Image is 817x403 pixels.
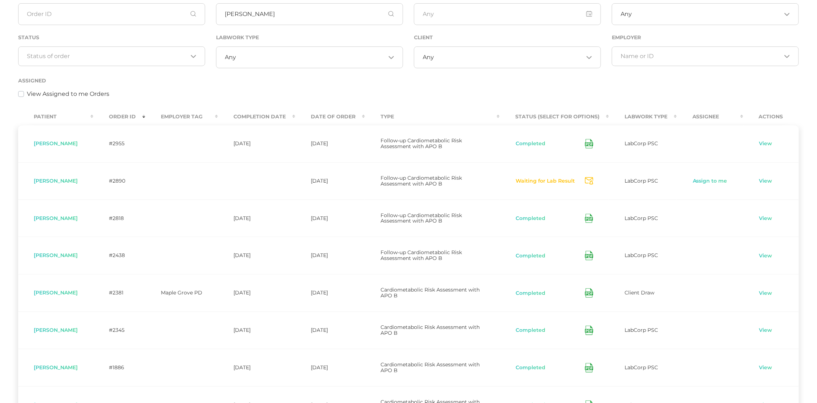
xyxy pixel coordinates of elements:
span: [PERSON_NAME] [34,178,78,184]
span: Any [621,11,632,18]
th: Labwork Type : activate to sort column ascending [609,109,677,125]
td: [DATE] [295,312,365,349]
span: Cardiometabolic Risk Assessment with APO B [381,361,480,374]
button: Waiting for Lab Result [515,178,575,185]
a: View [759,215,773,222]
span: LabCorp PSC [625,364,658,371]
span: [PERSON_NAME] [34,364,78,371]
td: [DATE] [295,274,365,312]
td: [DATE] [218,125,295,162]
span: LabCorp PSC [625,215,658,221]
th: Employer Tag : activate to sort column ascending [145,109,218,125]
div: Search for option [216,46,403,68]
td: [DATE] [218,237,295,274]
span: [PERSON_NAME] [34,140,78,147]
div: Search for option [612,46,799,66]
td: [DATE] [295,349,365,386]
th: Actions [743,109,799,125]
button: Completed [515,290,546,297]
td: [DATE] [295,125,365,162]
th: Completion Date : activate to sort column ascending [218,109,295,125]
input: Search for option [236,54,386,61]
td: #1886 [93,349,145,386]
td: #2381 [93,274,145,312]
span: Cardiometabolic Risk Assessment with APO B [381,286,480,299]
td: [DATE] [295,162,365,200]
span: Client Draw [625,289,654,296]
th: Patient : activate to sort column ascending [18,109,93,125]
td: [DATE] [218,200,295,237]
button: Completed [515,215,546,222]
a: View [759,140,773,147]
label: Client [414,34,433,41]
a: Assign to me [692,178,728,185]
input: Any [414,3,601,25]
th: Date Of Order : activate to sort column ascending [295,109,365,125]
td: [DATE] [295,237,365,274]
td: #2818 [93,200,145,237]
label: View Assigned to me Orders [27,90,109,98]
input: First or Last Name [216,3,403,25]
a: View [759,252,773,260]
input: Order ID [18,3,205,25]
input: Search for option [27,53,188,60]
td: [DATE] [218,349,295,386]
td: #2438 [93,237,145,274]
th: Status (Select for Options) : activate to sort column ascending [500,109,609,125]
span: [PERSON_NAME] [34,252,78,259]
label: Employer [612,34,641,41]
td: [DATE] [218,312,295,349]
label: Labwork Type [216,34,259,41]
span: Cardiometabolic Risk Assessment with APO B [381,324,480,336]
label: Status [18,34,39,41]
button: Completed [515,327,546,334]
th: Order ID : activate to sort column ascending [93,109,145,125]
span: Follow-up Cardiometabolic Risk Assessment with APO B [381,175,462,187]
td: #2955 [93,125,145,162]
a: View [759,364,773,371]
div: Search for option [18,46,205,66]
td: [DATE] [295,200,365,237]
label: Assigned [18,78,46,84]
span: [PERSON_NAME] [34,289,78,296]
span: Any [225,54,236,61]
input: Search for option [621,53,781,60]
button: Completed [515,364,546,371]
span: LabCorp PSC [625,252,658,259]
span: LabCorp PSC [625,140,658,147]
span: LabCorp PSC [625,327,658,333]
span: LabCorp PSC [625,178,658,184]
span: [PERSON_NAME] [34,215,78,221]
td: #2890 [93,162,145,200]
td: [DATE] [218,274,295,312]
div: Search for option [612,3,799,25]
a: View [759,290,773,297]
span: Follow-up Cardiometabolic Risk Assessment with APO B [381,212,462,224]
span: Follow-up Cardiometabolic Risk Assessment with APO B [381,249,462,261]
th: Type : activate to sort column ascending [365,109,500,125]
span: Any [423,54,434,61]
a: View [759,327,773,334]
input: Search for option [434,54,584,61]
a: View [759,178,773,185]
svg: Send Notification [585,177,593,185]
button: Completed [515,140,546,147]
td: #2345 [93,312,145,349]
span: Follow-up Cardiometabolic Risk Assessment with APO B [381,137,462,150]
div: Search for option [414,46,601,68]
span: [PERSON_NAME] [34,327,78,333]
th: Assignee : activate to sort column ascending [677,109,743,125]
td: Maple Grove PD [145,274,218,312]
button: Completed [515,252,546,260]
input: Search for option [632,11,781,18]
